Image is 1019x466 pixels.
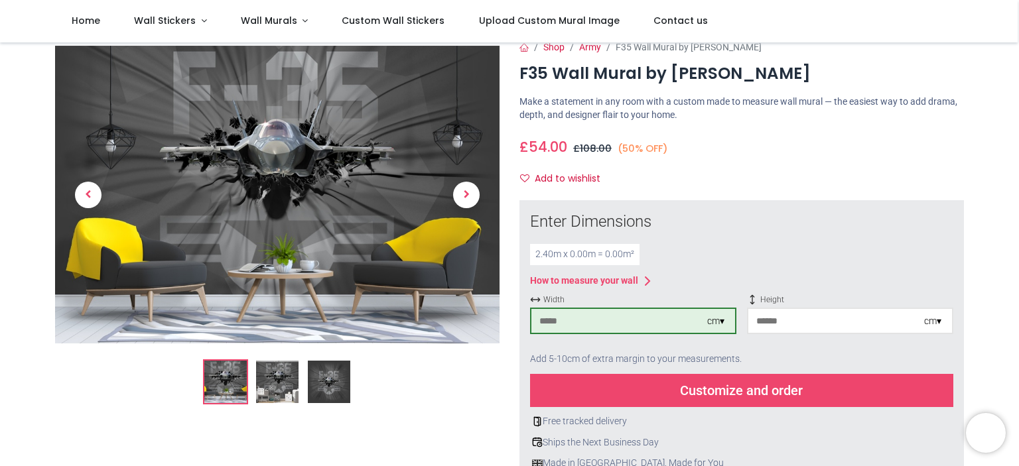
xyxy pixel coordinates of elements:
span: Width [530,294,736,306]
span: £ [519,137,567,156]
img: F35 Wall Mural by David Penfound [55,46,500,343]
i: Add to wishlist [520,174,529,183]
small: (50% OFF) [618,142,668,156]
span: £ [573,142,612,155]
span: Previous [75,182,102,208]
span: 54.00 [529,137,567,156]
span: F35 Wall Mural by [PERSON_NAME] [616,42,762,52]
p: Make a statement in any room with a custom made to measure wall mural — the easiest way to add dr... [519,95,964,121]
div: cm ▾ [707,315,724,328]
a: Army [579,42,601,52]
img: WS-55047-02 [256,361,299,403]
img: WS-55047-03 [308,361,350,403]
iframe: Brevo live chat [966,413,1006,453]
a: Shop [543,42,565,52]
img: F35 Wall Mural by David Penfound [204,361,247,403]
div: How to measure your wall [530,274,638,288]
span: Wall Murals [241,14,297,27]
div: 2.40 m x 0.00 m = 0.00 m² [530,244,640,265]
span: 108.00 [580,142,612,155]
span: Next [453,182,480,208]
div: Customize and order [530,374,953,407]
span: Custom Wall Stickers [342,14,444,27]
div: cm ▾ [924,315,941,328]
span: Contact us [653,14,708,27]
a: Next [433,91,500,299]
div: Ships the Next Business Day [530,436,953,449]
div: Add 5-10cm of extra margin to your measurements. [530,345,953,374]
span: Upload Custom Mural Image [479,14,620,27]
div: Free tracked delivery [530,415,953,428]
a: Previous [55,91,121,299]
div: Enter Dimensions [530,211,953,233]
span: Home [72,14,100,27]
span: Height [747,294,953,306]
span: Wall Stickers [134,14,196,27]
h1: F35 Wall Mural by [PERSON_NAME] [519,62,964,85]
button: Add to wishlistAdd to wishlist [519,168,612,190]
